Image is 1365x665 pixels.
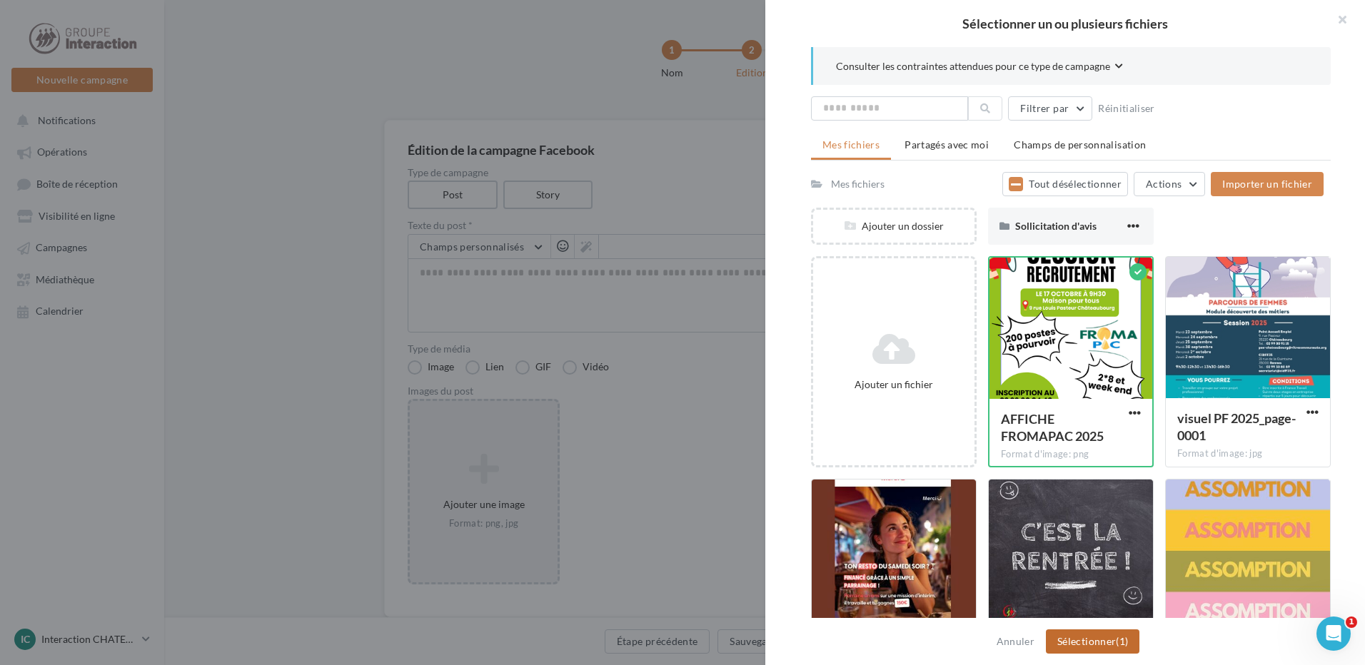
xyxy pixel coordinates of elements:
[1046,629,1139,654] button: Sélectionner(1)
[991,633,1040,650] button: Annuler
[1116,635,1128,647] span: (1)
[836,59,1110,73] span: Consulter les contraintes attendues pour ce type de campagne
[1001,411,1104,444] span: AFFICHE FROMAPAC 2025
[813,219,974,233] div: Ajouter un dossier
[1014,138,1146,151] span: Champs de personnalisation
[1092,100,1161,117] button: Réinitialiser
[1346,616,1357,628] span: 1
[1015,220,1097,232] span: Sollicitation d'avis
[905,138,989,151] span: Partagés avec moi
[1146,178,1182,190] span: Actions
[831,177,885,191] div: Mes fichiers
[1177,410,1296,443] span: visuel PF 2025_page-0001
[1316,616,1351,651] iframe: Intercom live chat
[1001,448,1141,461] div: Format d'image: png
[1134,172,1205,196] button: Actions
[788,17,1342,30] h2: Sélectionner un ou plusieurs fichiers
[1008,96,1092,121] button: Filtrer par
[1211,172,1324,196] button: Importer un fichier
[819,377,969,392] div: Ajouter un fichier
[822,138,880,151] span: Mes fichiers
[836,59,1123,76] button: Consulter les contraintes attendues pour ce type de campagne
[1222,178,1312,190] span: Importer un fichier
[1177,447,1319,460] div: Format d'image: jpg
[1002,172,1128,196] button: Tout désélectionner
